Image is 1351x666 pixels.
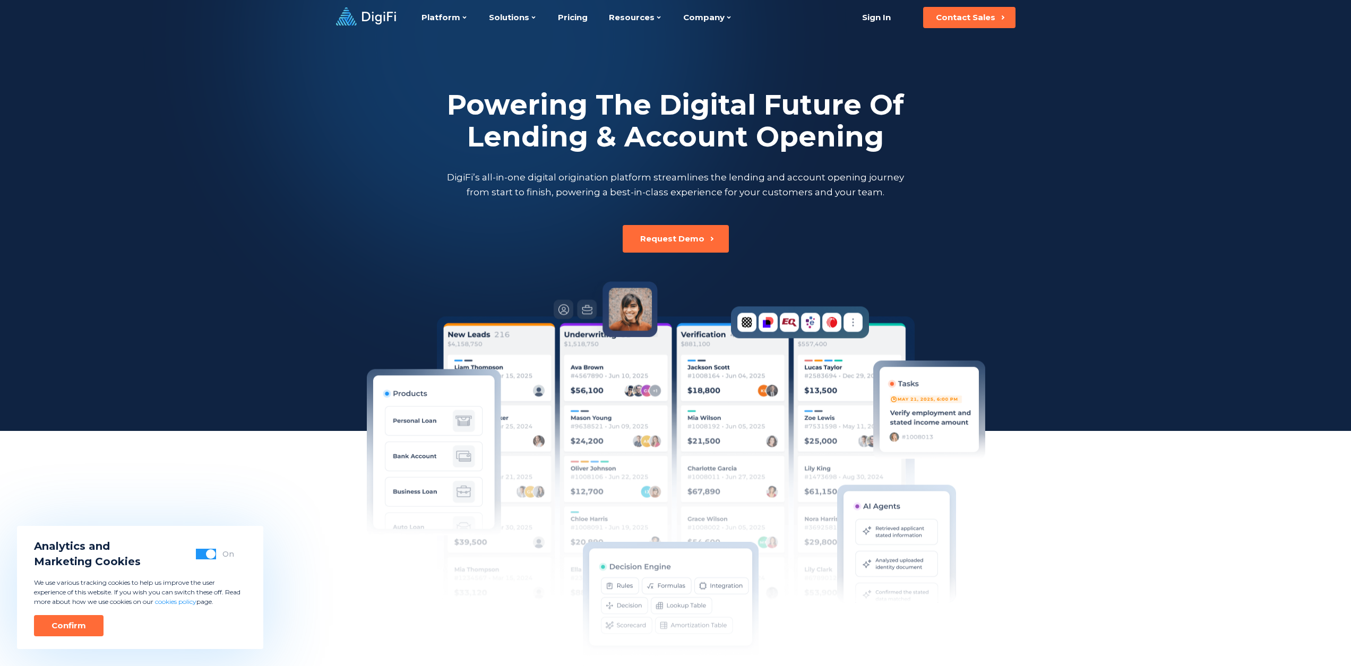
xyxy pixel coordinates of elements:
span: Analytics and [34,539,141,554]
button: Request Demo [623,225,729,253]
a: Sign In [849,7,904,28]
div: Contact Sales [936,12,995,23]
div: Request Demo [640,233,704,244]
h2: Powering The Digital Future Of Lending & Account Opening [445,89,907,153]
p: We use various tracking cookies to help us improve the user experience of this website. If you wi... [34,578,246,607]
p: DigiFi’s all-in-one digital origination platform streamlines the lending and account opening jour... [445,170,907,200]
div: Confirm [51,620,86,631]
a: cookies policy [155,598,196,606]
button: Contact Sales [923,7,1016,28]
img: Cards list [437,316,915,619]
span: Marketing Cookies [34,554,141,569]
div: On [222,549,234,559]
button: Confirm [34,615,104,636]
